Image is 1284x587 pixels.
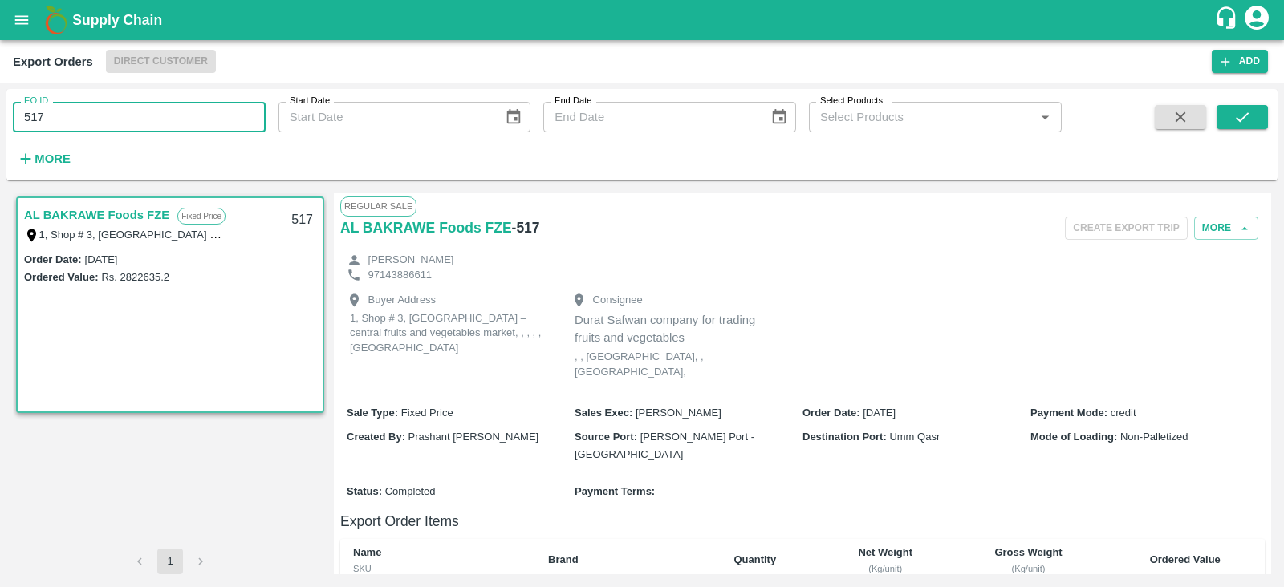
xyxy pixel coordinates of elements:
[368,268,433,283] p: 97143886611
[290,95,330,107] label: Start Date
[350,311,542,356] p: 1, Shop # 3, [GEOGRAPHIC_DATA] – central fruits and vegetables market, , , , , [GEOGRAPHIC_DATA]
[1212,50,1268,73] button: Add
[1120,431,1189,443] span: Non-Palletized
[1214,6,1242,34] div: customer-support
[575,431,754,460] span: [PERSON_NAME] Port - [GEOGRAPHIC_DATA]
[40,4,72,36] img: logo
[820,95,883,107] label: Select Products
[1242,3,1271,37] div: account of current user
[555,95,591,107] label: End Date
[575,431,637,443] b: Source Port :
[347,407,398,419] b: Sale Type :
[85,253,118,265] label: [DATE]
[863,407,896,419] span: [DATE]
[368,293,437,308] p: Buyer Address
[858,546,912,558] b: Net Weight
[124,549,216,574] nav: pagination navigation
[72,9,1214,31] a: Supply Chain
[1030,431,1117,443] b: Mode of Loading :
[498,102,529,132] button: Choose date
[814,107,1030,128] input: Select Products
[13,145,75,172] button: More
[385,485,436,497] span: Completed
[353,561,522,576] div: SKU
[575,407,632,419] b: Sales Exec :
[24,271,98,283] label: Ordered Value:
[340,196,416,216] span: Regular Sale
[347,431,405,443] b: Created By :
[832,561,939,576] div: (Kg/unit)
[408,431,539,443] span: Prashant [PERSON_NAME]
[764,102,794,132] button: Choose date
[733,553,776,565] b: Quantity
[13,102,266,132] input: Enter EO ID
[575,311,767,347] p: Durat Safwan company for trading fruits and vegetables
[347,485,382,497] b: Status :
[3,2,40,38] button: open drawer
[889,431,940,443] span: Umm Qasr
[35,152,71,165] strong: More
[101,271,169,283] label: Rs. 2822635.2
[72,12,162,28] b: Supply Chain
[13,51,93,72] div: Export Orders
[282,201,323,239] div: 517
[994,546,1062,558] b: Gross Weight
[1030,407,1107,419] b: Payment Mode :
[401,407,453,419] span: Fixed Price
[278,102,492,132] input: Start Date
[1111,407,1136,419] span: credit
[548,553,579,565] b: Brand
[512,217,540,239] h6: - 517
[368,253,454,268] p: [PERSON_NAME]
[802,431,887,443] b: Destination Port :
[575,350,767,379] p: , , [GEOGRAPHIC_DATA], , [GEOGRAPHIC_DATA],
[965,561,1093,576] div: (Kg/unit)
[575,485,655,497] b: Payment Terms :
[802,407,860,419] b: Order Date :
[543,102,757,132] input: End Date
[340,510,1265,532] h6: Export Order Items
[24,204,169,225] a: AL BAKRAWE Foods FZE
[353,546,381,558] b: Name
[157,549,183,574] button: page 1
[177,208,226,225] p: Fixed Price
[340,217,512,239] a: AL BAKRAWE Foods FZE
[1150,553,1221,565] b: Ordered Value
[1194,217,1258,240] button: More
[24,253,82,265] label: Order Date :
[636,407,721,419] span: [PERSON_NAME]
[1034,107,1055,128] button: Open
[593,293,643,308] p: Consignee
[24,95,48,107] label: EO ID
[39,228,522,241] label: 1, Shop # 3, [GEOGRAPHIC_DATA] – central fruits and vegetables market, , , , , [GEOGRAPHIC_DATA]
